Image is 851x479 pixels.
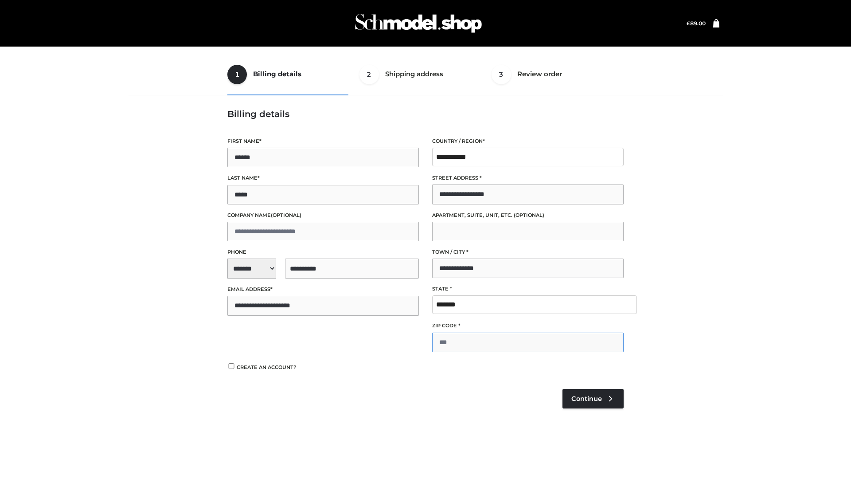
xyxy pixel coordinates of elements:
label: First name [227,137,419,145]
label: Email address [227,285,419,294]
span: (optional) [271,212,301,218]
bdi: 89.00 [687,20,706,27]
label: Apartment, suite, unit, etc. [432,211,624,220]
label: Company name [227,211,419,220]
label: Street address [432,174,624,182]
label: Phone [227,248,419,256]
label: Town / City [432,248,624,256]
span: £ [687,20,690,27]
label: State [432,285,624,293]
img: Schmodel Admin 964 [352,6,485,41]
label: Last name [227,174,419,182]
input: Create an account? [227,363,235,369]
h3: Billing details [227,109,624,119]
span: (optional) [514,212,544,218]
label: Country / Region [432,137,624,145]
label: ZIP Code [432,322,624,330]
a: Continue [562,389,624,408]
span: Continue [571,395,602,403]
span: Create an account? [237,364,297,370]
a: £89.00 [687,20,706,27]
